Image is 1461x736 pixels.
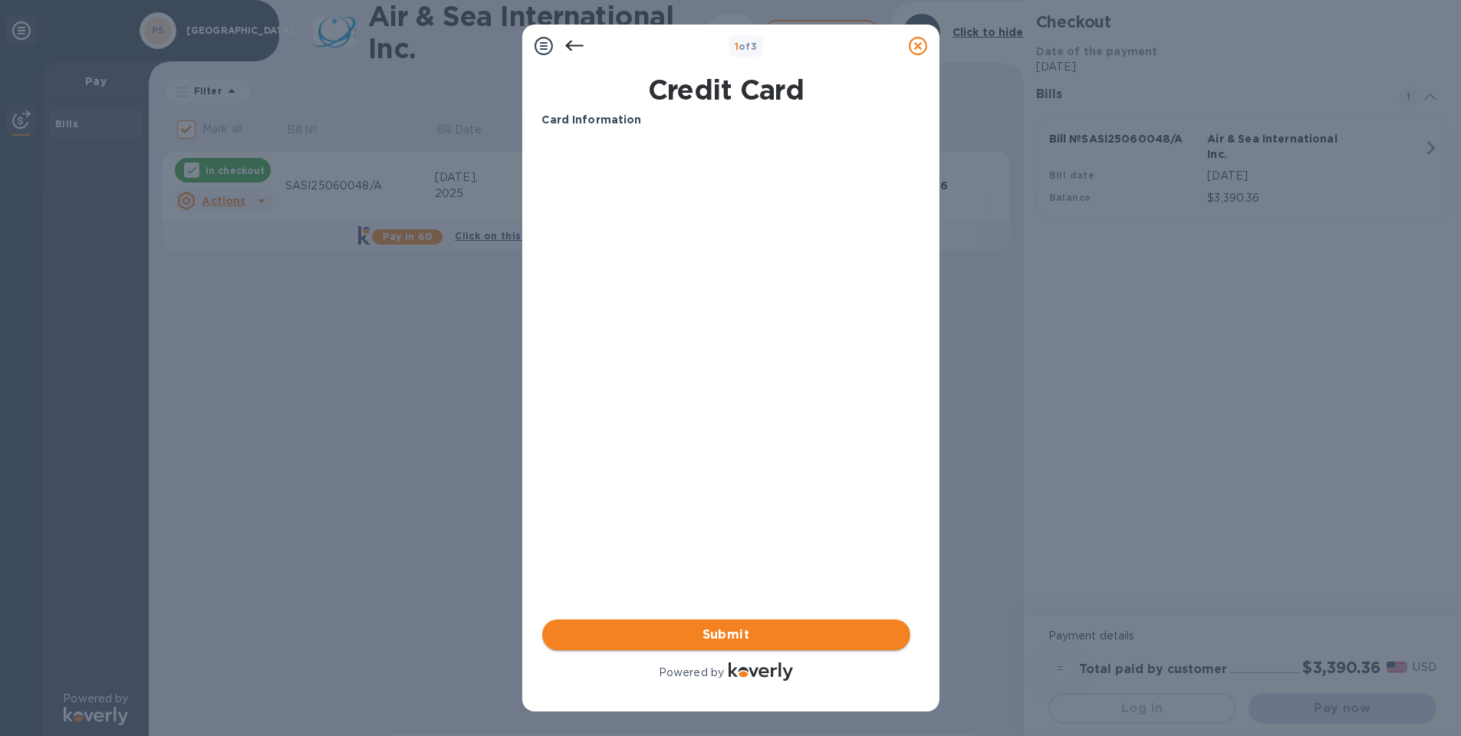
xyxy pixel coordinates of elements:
[542,140,910,370] iframe: Your browser does not support iframes
[729,662,793,681] img: Logo
[659,665,724,681] p: Powered by
[554,626,898,644] span: Submit
[542,113,642,126] b: Card Information
[735,41,758,52] b: of 3
[542,619,910,650] button: Submit
[735,41,739,52] span: 1
[536,74,916,106] h1: Credit Card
